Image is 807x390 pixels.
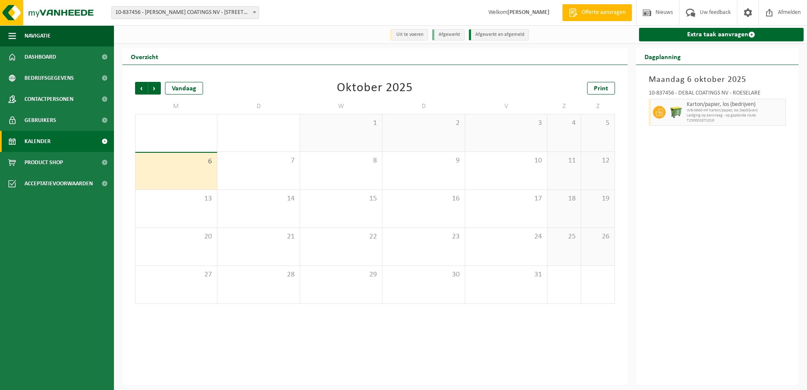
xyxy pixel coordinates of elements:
[387,119,460,128] span: 2
[552,119,577,128] span: 4
[552,156,577,165] span: 11
[304,156,378,165] span: 8
[304,119,378,128] span: 1
[140,270,213,279] span: 27
[222,156,295,165] span: 7
[222,194,295,203] span: 14
[469,29,529,41] li: Afgewerkt en afgemeld
[222,270,295,279] span: 28
[24,152,63,173] span: Product Shop
[24,25,51,46] span: Navigatie
[24,46,56,68] span: Dashboard
[552,194,577,203] span: 18
[165,82,203,95] div: Vandaag
[24,110,56,131] span: Gebruikers
[562,4,632,21] a: Offerte aanvragen
[585,119,610,128] span: 5
[465,99,547,114] td: V
[337,82,413,95] div: Oktober 2025
[585,232,610,241] span: 26
[552,232,577,241] span: 25
[222,232,295,241] span: 21
[304,194,378,203] span: 15
[585,194,610,203] span: 19
[649,90,786,99] div: 10-837456 - DEBAL COATINGS NV - ROESELARE
[111,6,259,19] span: 10-837456 - DEBAL COATINGS NV - 8800 ROESELARE, ONLEDEBEEKSTRAAT 9
[304,270,378,279] span: 29
[24,89,73,110] span: Contactpersonen
[112,7,259,19] span: 10-837456 - DEBAL COATINGS NV - 8800 ROESELARE, ONLEDEBEEKSTRAAT 9
[670,106,682,119] img: WB-0660-HPE-GN-50
[547,99,581,114] td: Z
[649,73,786,86] h3: Maandag 6 oktober 2025
[687,108,784,113] span: WB-0660-HP karton/papier, los (bedrijven)
[580,8,628,17] span: Offerte aanvragen
[135,82,148,95] span: Vorige
[507,9,550,16] strong: [PERSON_NAME]
[122,48,167,65] h2: Overzicht
[135,99,217,114] td: M
[140,157,213,166] span: 6
[217,99,300,114] td: D
[639,28,804,41] a: Extra taak aanvragen
[382,99,465,114] td: D
[687,101,784,108] span: Karton/papier, los (bedrijven)
[469,194,543,203] span: 17
[387,232,460,241] span: 23
[469,232,543,241] span: 24
[24,68,74,89] span: Bedrijfsgegevens
[387,156,460,165] span: 9
[587,82,615,95] a: Print
[24,131,51,152] span: Kalender
[140,232,213,241] span: 20
[469,119,543,128] span: 3
[304,232,378,241] span: 22
[687,118,784,123] span: T250002871019
[387,194,460,203] span: 16
[148,82,161,95] span: Volgende
[300,99,382,114] td: W
[687,113,784,118] span: Lediging op aanvraag - op geplande route
[24,173,93,194] span: Acceptatievoorwaarden
[585,156,610,165] span: 12
[432,29,465,41] li: Afgewerkt
[390,29,428,41] li: Uit te voeren
[469,270,543,279] span: 31
[387,270,460,279] span: 30
[581,99,615,114] td: Z
[469,156,543,165] span: 10
[140,194,213,203] span: 13
[594,85,608,92] span: Print
[636,48,689,65] h2: Dagplanning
